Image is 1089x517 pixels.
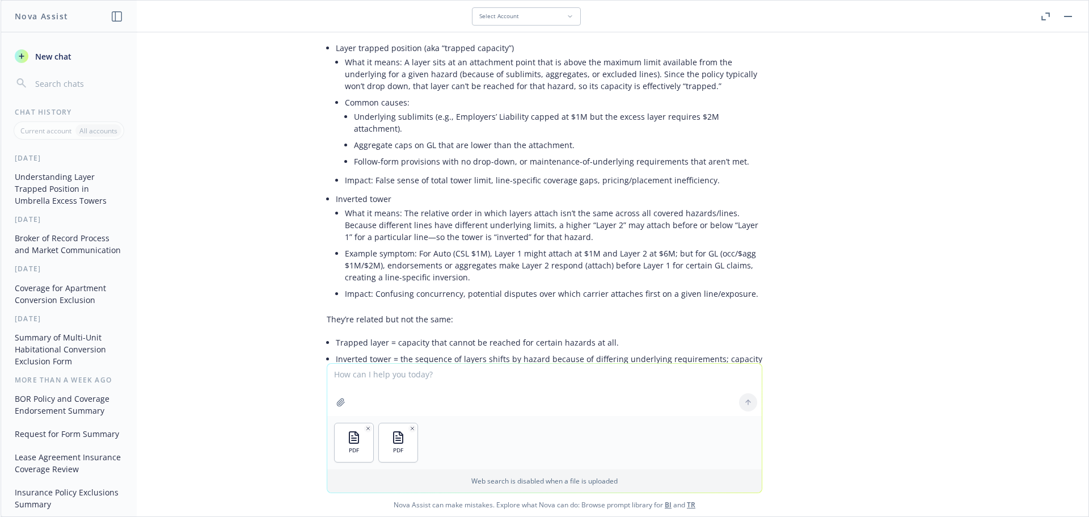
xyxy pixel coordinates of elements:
[349,447,359,454] span: PDF
[354,153,762,170] li: Follow-form provisions with no drop-down, or maintenance-of-underlying requirements that aren’t met.
[1,314,137,323] div: [DATE]
[345,205,762,245] li: What it means: The relative order in which layers attach isn’t the same across all covered hazard...
[335,423,373,462] button: PDF
[345,285,762,302] li: Impact: Confusing concurrency, potential disputes over which carrier attaches first on a given li...
[379,423,417,462] button: PDF
[10,167,128,210] button: Understanding Layer Trapped Position in Umbrella Excess Towers
[33,75,123,91] input: Search chats
[1,375,137,385] div: More than a week ago
[10,279,128,309] button: Coverage for Apartment Conversion Exclusion
[1,215,137,224] div: [DATE]
[10,424,128,443] button: Request for Form Summary
[345,172,762,188] li: Impact: False sense of total tower limit, line-specific coverage gaps, pricing/placement ineffici...
[10,483,128,514] button: Insurance Policy Exclusions Summary
[10,448,128,478] button: Lease Agreement Insurance Coverage Review
[393,447,403,454] span: PDF
[665,500,672,510] a: BI
[1,107,137,117] div: Chat History
[354,108,762,137] li: Underlying sublimits (e.g., Employers’ Liability capped at $1M but the excess layer requires $2M ...
[336,193,762,205] p: Inverted tower
[334,476,755,486] p: Web search is disabled when a file is uploaded
[33,51,71,62] span: New chat
[336,351,762,379] li: Inverted tower = the sequence of layers shifts by hazard because of differing underlying requirem...
[479,12,519,20] span: Select Account
[354,137,762,153] li: Aggregate caps on GL that are lower than the attachment.
[345,54,762,94] li: What it means: A layer sits at an attachment point that is above the maximum limit available from...
[336,334,762,351] li: Trapped layer = capacity that cannot be reached for certain hazards at all.
[10,46,128,66] button: New chat
[345,94,762,172] li: Common causes:
[79,126,117,136] p: All accounts
[345,245,762,285] li: Example symptom: For Auto (CSL $1M), Layer 1 might attach at $1M and Layer 2 at $6M; but for GL (...
[472,7,581,26] button: Select Account
[336,42,762,54] p: Layer trapped position (aka “trapped capacity”)
[10,389,128,420] button: BOR Policy and Coverage Endorsement Summary
[1,264,137,274] div: [DATE]
[327,313,762,325] p: They’re related but not the same:
[10,328,128,371] button: Summary of Multi-Unit Habitational Conversion Exclusion Form
[15,10,68,22] h1: Nova Assist
[1,153,137,163] div: [DATE]
[687,500,695,510] a: TR
[10,229,128,259] button: Broker of Record Process and Market Communication
[20,126,71,136] p: Current account
[5,493,1084,516] span: Nova Assist can make mistakes. Explore what Nova can do: Browse prompt library for and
